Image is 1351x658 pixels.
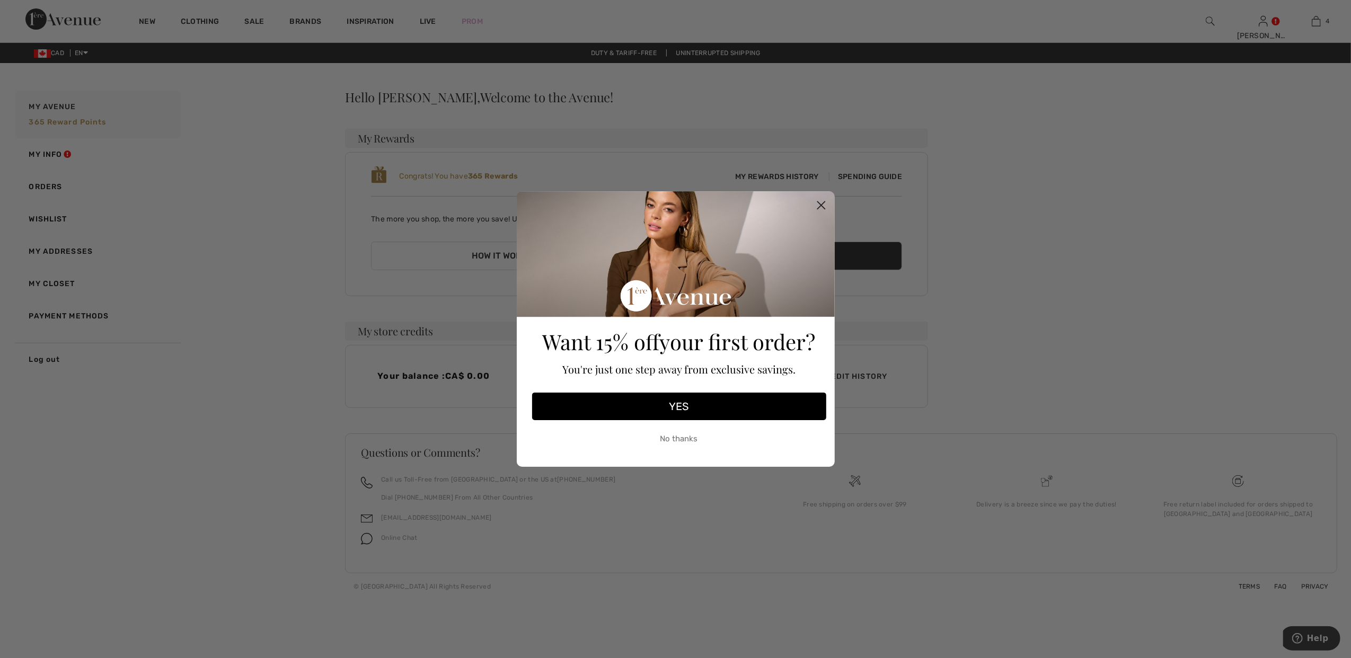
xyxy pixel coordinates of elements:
span: your first order? [660,327,816,355]
span: Want 15% off [543,327,660,355]
button: No thanks [532,425,826,452]
button: Close dialog [812,196,831,215]
button: YES [532,393,826,420]
span: You're just one step away from exclusive savings. [562,362,796,376]
span: Help [24,7,46,17]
